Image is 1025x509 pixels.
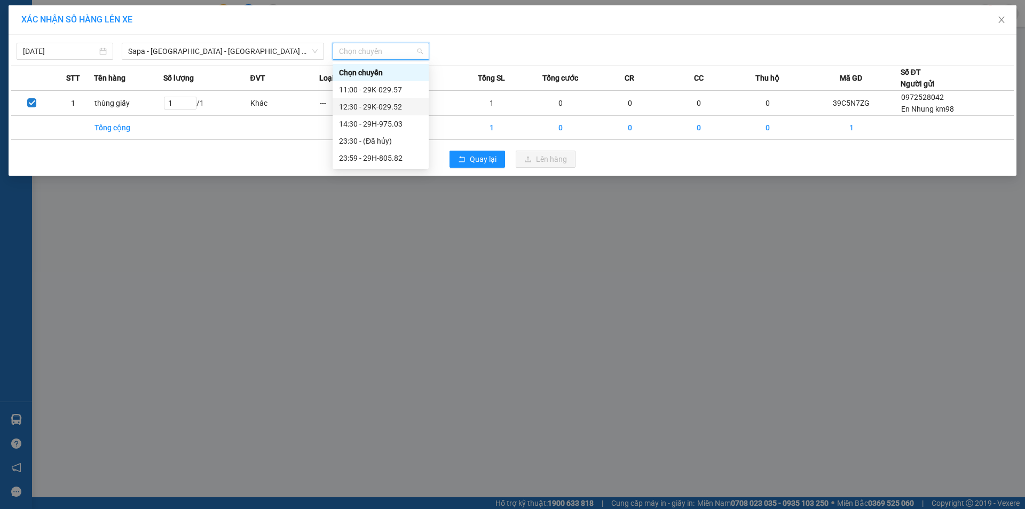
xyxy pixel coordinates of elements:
td: 0 [664,91,733,116]
div: Số ĐT Người gửi [901,66,935,90]
span: down [312,48,318,54]
div: 23:30 - (Đã hủy) [339,135,422,147]
td: 0 [595,116,664,140]
span: Tên hàng [94,72,125,84]
td: 0 [664,116,733,140]
div: 23:59 - 29H-805.82 [339,152,422,164]
span: Quay lại [470,153,496,165]
div: 11:00 - 29K-029.57 [339,84,422,96]
span: Chọn chuyến [339,43,423,59]
span: CC [694,72,704,84]
input: 11/10/2025 [23,45,97,57]
td: 0 [526,116,595,140]
span: Thu hộ [755,72,779,84]
span: rollback [458,155,466,164]
td: thùng giấy [94,91,163,116]
button: rollbackQuay lại [450,151,505,168]
span: XÁC NHẬN SỐ HÀNG LÊN XE [21,14,132,25]
td: 0 [595,91,664,116]
span: En Nhung km98 [901,105,954,113]
td: 39C5N7ZG [802,91,901,116]
span: CR [625,72,634,84]
div: 12:30 - 29K-029.52 [339,101,422,113]
td: 1 [457,116,526,140]
div: Chọn chuyến [333,64,429,81]
div: 14:30 - 29H-975.03 [339,118,422,130]
span: Mã GD [840,72,862,84]
button: Close [987,5,1016,35]
span: close [997,15,1006,24]
td: 1 [802,116,901,140]
td: Khác [250,91,319,116]
td: / 1 [163,91,250,116]
div: Chọn chuyến [339,67,422,79]
td: Tổng cộng [94,116,163,140]
td: 0 [526,91,595,116]
span: Loại hàng [319,72,353,84]
span: 0972528042 [901,93,944,101]
span: Tổng SL [478,72,505,84]
td: 1 [457,91,526,116]
span: Số lượng [163,72,194,84]
button: uploadLên hàng [516,151,575,168]
span: Sapa - Lào Cai - Hà Nội (Giường) [128,43,318,59]
td: 1 [53,91,94,116]
span: ĐVT [250,72,265,84]
span: Tổng cước [542,72,578,84]
td: --- [319,91,388,116]
td: 0 [734,91,802,116]
td: 0 [734,116,802,140]
span: STT [66,72,80,84]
